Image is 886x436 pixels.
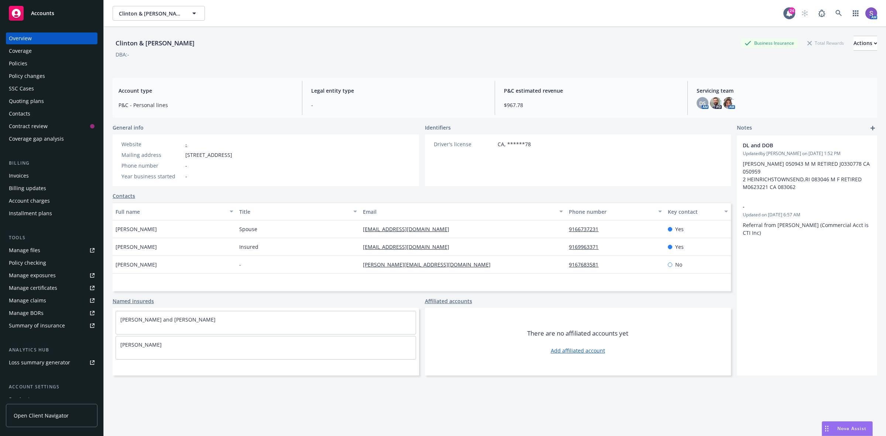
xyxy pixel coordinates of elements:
div: Key contact [668,208,720,216]
a: Billing updates [6,182,97,194]
div: Installment plans [9,207,52,219]
span: There are no affiliated accounts yet [527,329,628,338]
a: Policy checking [6,257,97,269]
span: General info [113,124,144,131]
span: P&C - Personal lines [119,101,293,109]
div: Overview [9,32,32,44]
a: add [868,124,877,133]
div: Phone number [569,208,654,216]
div: SSC Cases [9,83,34,95]
button: Email [360,203,566,220]
div: Manage BORs [9,307,44,319]
div: Website [121,140,182,148]
span: Updated on [DATE] 6:57 AM [743,212,871,218]
button: Nova Assist [822,421,873,436]
div: Full name [116,208,225,216]
div: Email [363,208,555,216]
a: Manage claims [6,295,97,306]
span: Account type [119,87,293,95]
span: - [743,203,852,210]
span: Open Client Navigator [14,412,69,419]
div: Title [239,208,349,216]
a: Contacts [113,192,135,200]
span: - [185,162,187,169]
div: Policies [9,58,27,69]
a: [EMAIL_ADDRESS][DOMAIN_NAME] [363,243,455,250]
div: Year business started [121,172,182,180]
a: Manage BORs [6,307,97,319]
a: Add affiliated account [551,347,605,354]
img: photo [710,97,722,109]
button: Actions [854,36,877,51]
span: - [311,101,486,109]
span: DS [699,99,706,107]
div: Quoting plans [9,95,44,107]
span: Yes [675,243,684,251]
div: Coverage [9,45,32,57]
span: [PERSON_NAME] [116,261,157,268]
div: Coverage gap analysis [9,133,64,145]
a: Policies [6,58,97,69]
div: Driver's license [434,140,495,148]
span: Manage exposures [6,270,97,281]
a: [EMAIL_ADDRESS][DOMAIN_NAME] [363,226,455,233]
span: Legal entity type [311,87,486,95]
button: Key contact [665,203,731,220]
img: photo [723,97,735,109]
a: SSC Cases [6,83,97,95]
a: Manage certificates [6,282,97,294]
div: -Updated on [DATE] 6:57 AMReferral from [PERSON_NAME] (Commercial Acct is CTI Inc) [737,197,877,243]
a: Overview [6,32,97,44]
a: Contract review [6,120,97,132]
div: Manage claims [9,295,46,306]
div: Phone number [121,162,182,169]
span: Updated by [PERSON_NAME] on [DATE] 1:52 PM [743,150,871,157]
a: Policy changes [6,70,97,82]
a: [PERSON_NAME] [120,341,162,348]
p: [PERSON_NAME] 050943 M M RETIRED J0330778 CA 050959 2 HEINRICHSTOWNSEND,RI 083046 M F RETIRED M06... [743,160,871,191]
span: Nova Assist [837,425,866,432]
a: [PERSON_NAME][EMAIL_ADDRESS][DOMAIN_NAME] [363,261,497,268]
div: Manage certificates [9,282,57,294]
span: Servicing team [697,87,871,95]
span: Insured [239,243,258,251]
a: Named insureds [113,297,154,305]
div: Actions [854,36,877,50]
a: Accounts [6,3,97,24]
a: 9167683581 [569,261,604,268]
a: Manage files [6,244,97,256]
a: Coverage gap analysis [6,133,97,145]
div: Loss summary generator [9,357,70,368]
span: No [675,261,682,268]
a: Summary of insurance [6,320,97,332]
div: Total Rewards [804,38,848,48]
a: Loss summary generator [6,357,97,368]
span: P&C estimated revenue [504,87,679,95]
span: [PERSON_NAME] [116,243,157,251]
span: Accounts [31,10,54,16]
button: Full name [113,203,236,220]
div: Tools [6,234,97,241]
a: Switch app [848,6,863,21]
div: DBA: - [116,51,129,58]
a: Quoting plans [6,95,97,107]
a: - [185,141,187,148]
span: Clinton & [PERSON_NAME] [119,10,183,17]
a: Contacts [6,108,97,120]
span: [PERSON_NAME] [116,225,157,233]
span: Notes [737,124,752,133]
span: Identifiers [425,124,451,131]
a: 9166737231 [569,226,604,233]
a: Coverage [6,45,97,57]
span: DL and DOB [743,141,852,149]
div: Policy checking [9,257,46,269]
a: Account charges [6,195,97,207]
img: photo [865,7,877,19]
div: Contacts [9,108,30,120]
span: $967.78 [504,101,679,109]
div: Billing [6,159,97,167]
div: Service team [9,394,41,405]
div: Manage exposures [9,270,56,281]
button: Title [236,203,360,220]
a: Search [831,6,846,21]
